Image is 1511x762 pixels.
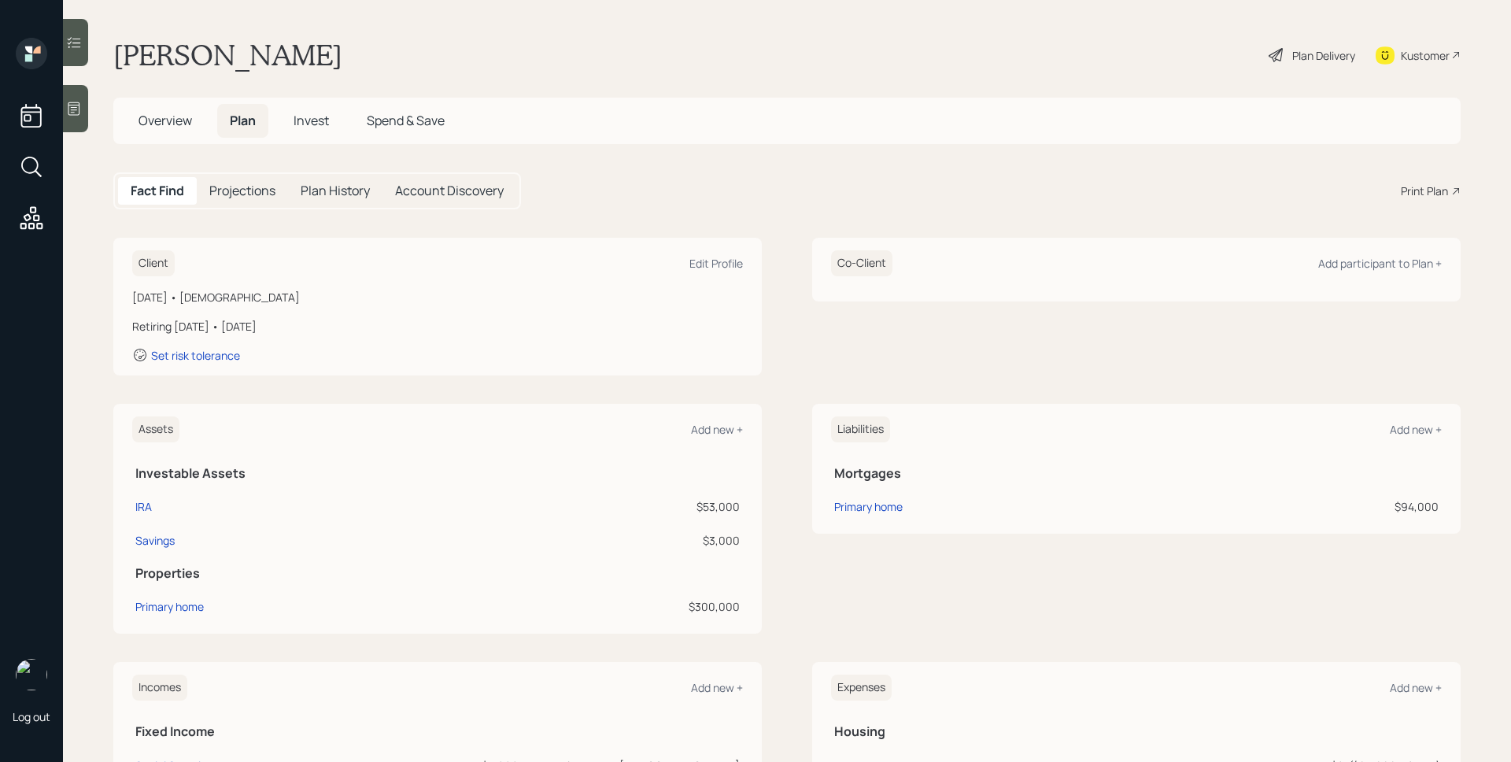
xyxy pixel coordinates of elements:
[13,709,50,724] div: Log out
[131,183,184,198] h5: Fact Find
[139,112,192,129] span: Overview
[1390,680,1442,695] div: Add new +
[135,466,740,481] h5: Investable Assets
[691,680,743,695] div: Add new +
[135,532,175,549] div: Savings
[132,318,743,335] div: Retiring [DATE] • [DATE]
[367,112,445,129] span: Spend & Save
[135,498,152,515] div: IRA
[151,348,240,363] div: Set risk tolerance
[132,250,175,276] h6: Client
[135,724,740,739] h5: Fixed Income
[1390,422,1442,437] div: Add new +
[294,112,329,129] span: Invest
[831,675,892,701] h6: Expenses
[481,598,740,615] div: $300,000
[691,422,743,437] div: Add new +
[481,498,740,515] div: $53,000
[1401,47,1450,64] div: Kustomer
[834,724,1439,739] h5: Housing
[209,183,275,198] h5: Projections
[135,566,740,581] h5: Properties
[135,598,204,615] div: Primary home
[834,498,903,515] div: Primary home
[301,183,370,198] h5: Plan History
[132,416,179,442] h6: Assets
[132,289,743,305] div: [DATE] • [DEMOGRAPHIC_DATA]
[834,466,1439,481] h5: Mortgages
[1318,256,1442,271] div: Add participant to Plan +
[1401,183,1448,199] div: Print Plan
[132,675,187,701] h6: Incomes
[113,38,342,72] h1: [PERSON_NAME]
[395,183,504,198] h5: Account Discovery
[689,256,743,271] div: Edit Profile
[831,250,892,276] h6: Co-Client
[1292,47,1355,64] div: Plan Delivery
[481,532,740,549] div: $3,000
[16,659,47,690] img: james-distasi-headshot.png
[831,416,890,442] h6: Liabilities
[230,112,256,129] span: Plan
[1199,498,1439,515] div: $94,000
